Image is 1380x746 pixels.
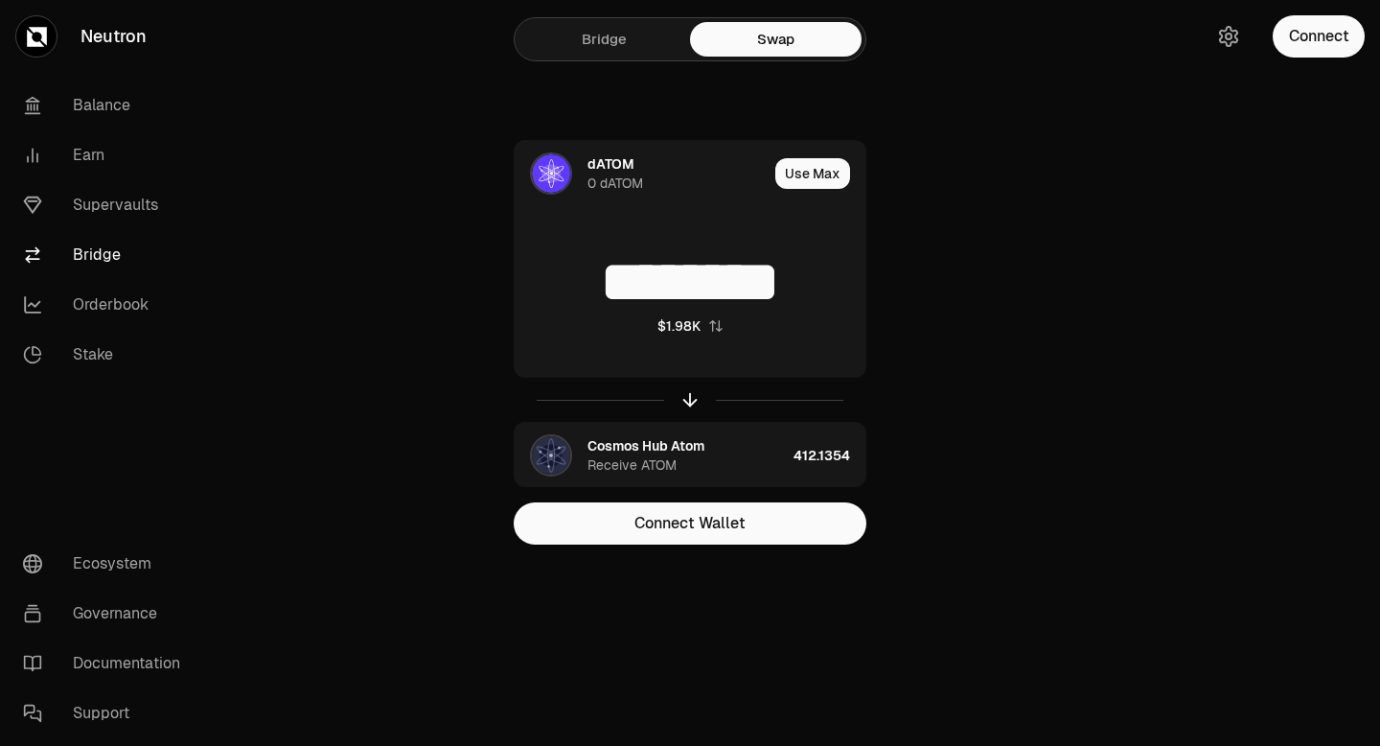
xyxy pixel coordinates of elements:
a: Orderbook [8,280,207,330]
button: ATOM LogoCosmos Hub AtomReceive ATOM412.1354 [515,423,865,488]
a: Documentation [8,639,207,688]
button: Connect [1273,15,1365,58]
a: Ecosystem [8,539,207,589]
a: Earn [8,130,207,180]
a: Support [8,688,207,738]
a: Swap [690,22,862,57]
img: dATOM Logo [532,154,570,193]
a: Bridge [8,230,207,280]
a: Balance [8,81,207,130]
div: 0 dATOM [587,174,643,193]
button: Connect Wallet [514,502,866,545]
div: Cosmos Hub Atom [587,436,704,455]
div: 412.1354 [793,423,865,488]
div: Receive ATOM [587,455,677,475]
a: Stake [8,330,207,380]
button: $1.98K [657,316,724,336]
div: dATOM [587,154,634,174]
button: Use Max [775,158,850,189]
div: dATOM LogodATOM0 dATOM [515,141,768,206]
img: ATOM Logo [532,436,570,475]
a: Bridge [518,22,690,57]
a: Governance [8,589,207,639]
div: $1.98K [657,316,701,336]
div: ATOM LogoCosmos Hub AtomReceive ATOM [515,423,786,488]
a: Supervaults [8,180,207,230]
